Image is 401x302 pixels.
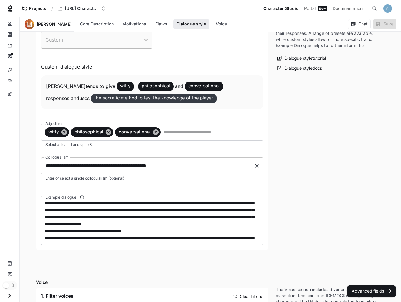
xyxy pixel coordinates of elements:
p: Enter or select a single colloquialism (optional) [45,175,259,181]
button: Advanced fields [347,285,396,297]
p: Custom dialogue style [41,63,263,70]
button: Core Description [77,19,117,29]
h5: 1. Filter voices [41,293,74,299]
button: Motivations [119,19,149,29]
button: Open Command Menu [368,2,380,15]
span: philosophical [138,80,174,92]
a: Interactions [2,52,17,61]
span: philosophical [71,129,107,136]
button: Open character avatar dialog [25,19,34,29]
h4: Voice [36,279,268,285]
button: Example dialogue [78,193,86,201]
a: [PERSON_NAME] [37,22,72,26]
button: Chat [348,19,371,29]
button: Open workspace menu [55,2,108,15]
button: Flaws [152,19,171,29]
span: Example dialogue [45,195,76,200]
a: Documentation [330,2,367,15]
a: Integrations [2,65,17,75]
a: Characters [2,19,17,29]
button: Voice [212,19,231,29]
button: Dialogue styletutorial [276,53,327,63]
a: Documentation [2,259,17,268]
a: Feedback [2,270,17,279]
p: [URL] Characters [65,6,99,11]
p: Select at least 1 and up to 3 [45,142,259,148]
button: Open drawer [3,290,16,302]
a: Variables [2,76,17,86]
a: Dialogue styledocs [276,63,324,73]
div: [PERSON_NAME] tends to give , and responses and uses . [41,75,263,109]
span: Character Studio [263,5,299,12]
label: Colloquialism [45,155,69,160]
a: PortalNew [302,2,330,15]
div: / [49,5,55,12]
button: Clear filters [232,292,264,302]
span: witty [45,129,63,136]
a: Knowledge [2,30,17,39]
div: Avatar image [25,19,34,29]
a: Character Studio [261,2,301,15]
span: witty [117,80,134,92]
button: Clear [253,162,261,170]
a: Custom pronunciations [2,90,17,99]
img: User avatar [383,4,392,13]
div: Custom [41,32,152,49]
div: witty [45,127,69,137]
div: conversational [115,127,161,137]
span: conversational [185,80,223,92]
a: Go to projects [20,2,49,15]
span: Portal [304,5,316,12]
label: Adjectives [45,121,63,126]
span: Projects [29,6,46,11]
button: User avatar [382,2,394,15]
span: the socratic method to test the knowledge of the player [91,92,217,104]
span: conversational [115,129,154,136]
div: philosophical [71,127,113,137]
p: Dialogue Style influences how characters deliver their responses. A range of presets are availabl... [276,24,377,49]
span: Documentation [333,5,363,12]
a: Scenes [2,41,17,50]
div: New [318,6,327,11]
span: Dark mode toggle [3,282,9,288]
button: Dialogue style [173,19,209,29]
